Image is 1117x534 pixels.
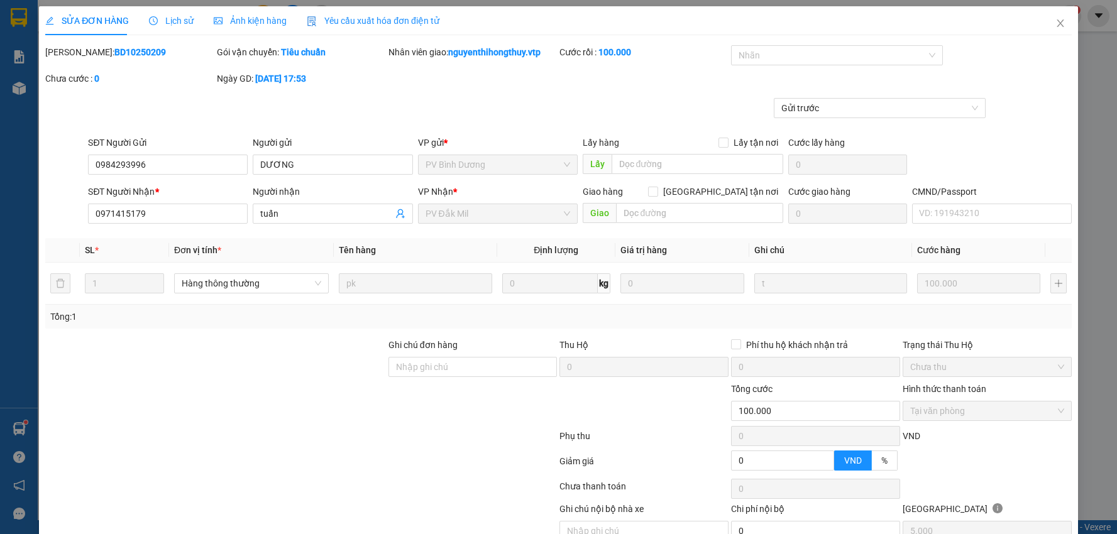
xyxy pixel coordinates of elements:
button: Close [1043,6,1078,41]
div: Trạng thái Thu Hộ [903,338,1072,352]
span: user-add [395,209,405,219]
div: SĐT Người Nhận [88,185,248,199]
span: VND [903,431,920,441]
span: edit [45,16,54,25]
div: Nhân viên giao: [388,45,558,59]
span: SỬA ĐƠN HÀNG [45,16,129,26]
span: Ảnh kiện hàng [214,16,287,26]
span: kg [598,273,610,293]
div: Phụ thu [558,429,730,451]
b: 0 [94,74,99,84]
b: [DATE] 17:53 [255,74,306,84]
span: Lấy hàng [583,138,619,148]
div: Chưa thanh toán [558,479,730,501]
span: clock-circle [149,16,158,25]
button: plus [1050,273,1066,293]
span: Định lượng [534,245,578,255]
input: 0 [620,273,744,293]
span: PV Bình Dương [426,155,570,174]
b: 100.000 [598,47,631,57]
span: Hàng thông thường [182,274,321,293]
span: Giao [583,203,616,223]
span: close [1055,18,1065,28]
b: nguyenthihongthuy.vtp [448,47,541,57]
b: Tiêu chuẩn [281,47,326,57]
label: Cước lấy hàng [788,138,845,148]
span: Đơn vị tính [174,245,221,255]
b: BD10250209 [114,47,166,57]
span: Phí thu hộ khách nhận trả [741,338,853,352]
label: Ghi chú đơn hàng [388,340,458,350]
button: delete [50,273,70,293]
div: Giảm giá [558,454,730,476]
input: 0 [917,273,1040,293]
input: Ghi chú đơn hàng [388,357,558,377]
span: Yêu cầu xuất hóa đơn điện tử [307,16,439,26]
span: info-circle [993,503,1003,513]
div: Ghi chú nội bộ nhà xe [559,502,729,521]
div: Chưa cước : [45,72,214,85]
span: Tổng cước [731,384,773,394]
div: Chi phí nội bộ [731,502,900,521]
div: SĐT Người Gửi [88,136,248,150]
input: Dọc đường [612,154,784,174]
span: % [881,455,888,466]
span: picture [214,16,223,25]
input: Ghi Chú [754,273,908,293]
th: Ghi chú [749,238,913,263]
span: Lấy [583,154,612,174]
label: Cước giao hàng [788,187,850,197]
input: Cước giao hàng [788,204,907,224]
input: Dọc đường [616,203,784,223]
div: Người nhận [253,185,412,199]
div: Gói vận chuyển: [217,45,386,59]
div: Tổng: 1 [50,310,431,324]
span: Lịch sử [149,16,194,26]
span: Cước hàng [917,245,960,255]
span: [GEOGRAPHIC_DATA] tận nơi [658,185,783,199]
span: Giao hàng [583,187,623,197]
span: Giá trị hàng [620,245,667,255]
span: VP Nhận [418,187,453,197]
img: icon [307,16,317,26]
input: Cước lấy hàng [788,155,907,175]
span: Tại văn phòng [910,401,1064,420]
div: [GEOGRAPHIC_DATA] [903,502,1072,521]
span: Tên hàng [339,245,376,255]
div: Cước rồi : [559,45,729,59]
input: VD: Bàn, Ghế [339,273,492,293]
span: VND [844,455,862,466]
span: PV Đắk Mil [426,204,570,223]
div: Người gửi [253,136,412,150]
span: Thu Hộ [559,340,588,350]
div: Ngày GD: [217,72,386,85]
span: Lấy tận nơi [729,136,783,150]
div: [PERSON_NAME]: [45,45,214,59]
span: Chưa thu [910,357,1064,376]
div: VP gửi [418,136,578,150]
span: SL [85,245,95,255]
div: CMND/Passport [912,185,1072,199]
span: Gửi trước [781,99,978,117]
label: Hình thức thanh toán [903,384,986,394]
